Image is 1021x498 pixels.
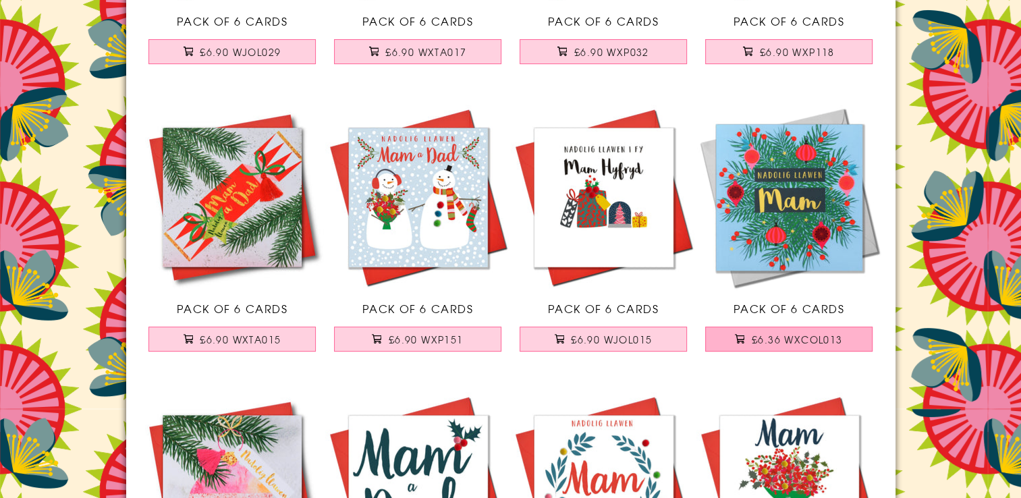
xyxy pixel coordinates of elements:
[148,327,316,352] button: £6.90 WXTA015
[520,327,687,352] button: £6.90 WJOL015
[734,13,845,29] span: Pack of 6 Cards
[177,13,288,29] span: Pack of 6 Cards
[200,45,281,59] span: £6.90 WJOL029
[705,327,873,352] button: £6.36 WXCOL013
[140,105,325,290] img: Welsh Mum & Dad Christmas Card, Nadolig Llawen Mam a Dad, Tassel Embellished
[511,105,696,365] a: Welsh Mum Christmas Card, Nadolig Llawen Mam, Presents, Embellished with Pompoms Pack of 6 Cards ...
[362,300,474,316] span: Pack of 6 Cards
[148,39,316,64] button: £6.90 WJOL029
[200,333,281,346] span: £6.90 WXTA015
[362,13,474,29] span: Pack of 6 Cards
[548,300,659,316] span: Pack of 6 Cards
[548,13,659,29] span: Pack of 6 Cards
[389,333,464,346] span: £6.90 WXP151
[325,105,511,365] a: Welsh Mum & Dad Christmas Card, Nadolig Llawen, Two snowmen, Pompom Embellished Pack of 6 Cards £...
[696,105,882,290] img: Welsh Christmas Card, Mam Wreath and Baubles, text foiled in shiny gold
[511,105,696,290] img: Welsh Mum Christmas Card, Nadolig Llawen Mam, Presents, Embellished with Pompoms
[334,327,501,352] button: £6.90 WXP151
[325,105,511,290] img: Welsh Mum & Dad Christmas Card, Nadolig Llawen, Two snowmen, Pompom Embellished
[696,105,882,365] a: Welsh Christmas Card, Mam Wreath and Baubles, text foiled in shiny gold Pack of 6 Cards £6.36 WXC...
[571,333,652,346] span: £6.90 WJOL015
[752,333,843,346] span: £6.36 WXCOL013
[385,45,466,59] span: £6.90 WXTA017
[520,39,687,64] button: £6.90 WXP032
[140,105,325,365] a: Welsh Mum & Dad Christmas Card, Nadolig Llawen Mam a Dad, Tassel Embellished Pack of 6 Cards £6.9...
[760,45,835,59] span: £6.90 WXP118
[177,300,288,316] span: Pack of 6 Cards
[734,300,845,316] span: Pack of 6 Cards
[705,39,873,64] button: £6.90 WXP118
[574,45,649,59] span: £6.90 WXP032
[334,39,501,64] button: £6.90 WXTA017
